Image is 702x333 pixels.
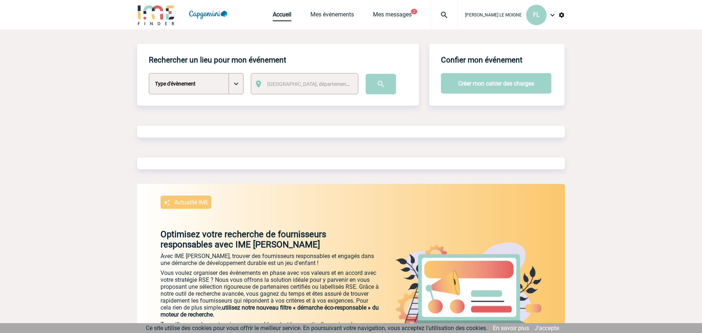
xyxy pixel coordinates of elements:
[174,199,208,206] p: Actualité IME
[310,11,354,21] a: Mes événements
[535,325,559,332] a: J'accepte
[366,74,396,94] input: Submit
[465,12,522,18] span: [PERSON_NAME] LE MOIGNE
[161,304,379,318] span: utilisez notre nouveau filtre « démarche éco-responsable » du moteur de recherche.
[161,253,380,266] p: Avec IME [PERSON_NAME], trouver des fournisseurs responsables et engagés dans une démarche de dév...
[395,242,541,329] img: actu.png
[146,325,487,332] span: Ce site utilise des cookies pour vous offrir le meilleur service. En poursuivant votre navigation...
[137,229,380,250] p: Optimisez votre recherche de fournisseurs responsables avec IME [PERSON_NAME]
[441,56,522,64] h4: Confier mon événement
[149,56,286,64] h4: Rechercher un lieu pour mon événement
[411,9,417,14] button: 2
[533,11,540,18] span: FL
[137,4,175,25] img: IME-Finder
[273,11,291,21] a: Accueil
[373,11,412,21] a: Mes messages
[267,81,369,87] span: [GEOGRAPHIC_DATA], département, région...
[441,73,551,94] button: Créer mon cahier des charges
[161,269,380,318] p: Vous voulez organiser des événements en phase avec vos valeurs et en accord avec votre stratégie ...
[493,325,529,332] a: En savoir plus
